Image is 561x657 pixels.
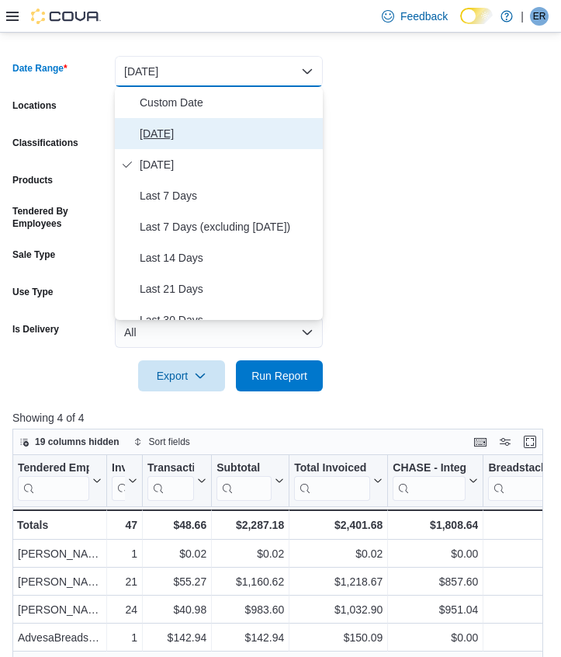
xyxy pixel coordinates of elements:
div: $983.60 [216,600,284,619]
span: Export [147,360,216,391]
div: $48.66 [147,516,206,534]
span: Sort fields [149,436,190,448]
span: Last 21 Days [140,280,317,298]
div: Invoices Sold [112,461,125,501]
div: $150.09 [294,628,383,647]
div: Invoices Sold [112,461,125,476]
span: Custom Date [140,93,317,112]
div: Tendered Employee [18,461,89,501]
div: Total Invoiced [294,461,370,476]
button: All [115,317,323,348]
span: Dark Mode [460,24,461,25]
span: Last 7 Days (excluding [DATE]) [140,217,317,236]
div: Subtotal [216,461,272,501]
label: Use Type [12,286,53,298]
div: $0.02 [294,544,383,563]
button: 19 columns hidden [13,433,126,451]
img: Cova [31,9,101,24]
button: CHASE - Integrated [393,461,478,501]
div: $1,808.64 [393,516,478,534]
div: Subtotal [216,461,272,476]
div: $2,401.68 [294,516,383,534]
div: $857.60 [393,572,478,591]
div: 47 [112,516,137,534]
span: 19 columns hidden [35,436,119,448]
div: [PERSON_NAME] [18,572,102,591]
button: Subtotal [216,461,284,501]
span: [DATE] [140,124,317,143]
div: $951.04 [393,600,478,619]
div: Select listbox [115,87,323,320]
label: Classifications [12,137,78,149]
div: Tendered Employee [18,461,89,476]
div: 1 [112,628,137,647]
div: $0.00 [393,628,478,647]
label: Locations [12,99,57,112]
div: 21 [112,572,137,591]
label: Is Delivery [12,323,59,335]
div: $142.94 [147,628,206,647]
div: $40.98 [147,600,206,619]
div: $1,032.90 [294,600,383,619]
span: ER [533,7,546,26]
div: $142.94 [216,628,284,647]
span: Feedback [400,9,448,24]
button: Enter fullscreen [521,433,539,451]
div: Transaction Average [147,461,194,501]
div: $0.00 [393,544,478,563]
button: Total Invoiced [294,461,383,501]
div: AdvesaBreadstack API Cova User [18,628,102,647]
p: Showing 4 of 4 [12,410,549,426]
div: Emily Rhese [530,7,549,26]
div: CHASE - Integrated [393,461,466,501]
div: $2,287.18 [216,516,284,534]
div: [PERSON_NAME] [18,600,102,619]
button: Transaction Average [147,461,206,501]
button: Display options [496,433,514,451]
button: Invoices Sold [112,461,137,501]
span: [DATE] [140,155,317,174]
span: Last 14 Days [140,249,317,267]
div: 1 [112,544,137,563]
div: [PERSON_NAME] [18,544,102,563]
button: Keyboard shortcuts [471,433,490,451]
p: | [521,7,524,26]
button: Run Report [236,360,323,391]
input: Dark Mode [460,8,493,24]
div: $55.27 [147,572,206,591]
div: $1,218.67 [294,572,383,591]
button: Tendered Employee [18,461,102,501]
span: Run Report [251,368,307,384]
div: CHASE - Integrated [393,461,466,476]
button: [DATE] [115,56,323,87]
span: Last 7 Days [140,186,317,205]
label: Products [12,174,53,186]
span: Last 30 Days [140,311,317,329]
button: Export [138,360,225,391]
div: Total Invoiced [294,461,370,501]
label: Sale Type [12,249,55,261]
div: Transaction Average [147,461,194,476]
div: Totals [17,516,102,534]
div: 24 [112,600,137,619]
label: Tendered By Employees [12,205,109,230]
div: $0.02 [147,544,206,563]
a: Feedback [376,1,454,32]
div: $1,160.62 [216,572,284,591]
button: Sort fields [127,433,196,451]
label: Date Range [12,62,68,75]
div: $0.02 [216,544,284,563]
